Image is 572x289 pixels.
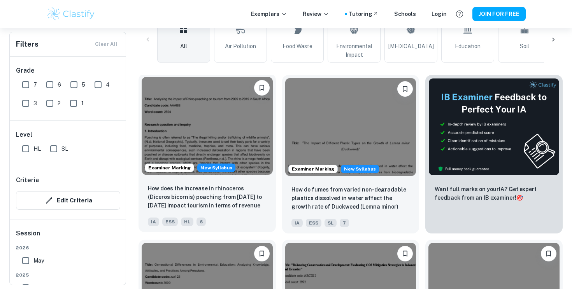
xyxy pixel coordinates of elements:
[453,7,466,21] button: Help and Feedback
[472,7,526,21] button: JOIN FOR FREE
[282,42,312,50] span: Food Waste
[428,78,560,176] img: Thumbnail
[341,165,379,173] span: New Syllabus
[306,219,321,227] span: ESS
[520,42,529,50] span: Soil
[254,80,270,96] button: Please log in to bookmark exemplars
[340,219,349,227] span: 7
[16,244,120,251] span: 2026
[303,10,329,18] p: Review
[33,256,44,265] span: May
[16,66,120,75] h6: Grade
[180,42,187,50] span: All
[162,218,178,226] span: ESS
[455,42,481,50] span: Education
[291,185,410,212] p: How do fumes from varied non-degradable plastics dissolved in water affect the growth rate of Duc...
[181,218,193,226] span: HL
[145,164,194,171] span: Examiner Marking
[16,272,120,279] span: 2025
[82,80,85,89] span: 5
[397,246,413,261] button: Please log in to bookmark exemplars
[33,99,37,108] span: 3
[397,81,413,97] button: Please log in to bookmark exemplars
[291,219,303,227] span: IA
[349,10,379,18] a: Tutoring
[251,10,287,18] p: Exemplars
[541,246,556,261] button: Please log in to bookmark exemplars
[197,218,206,226] span: 6
[148,184,267,211] p: How does the increase in rhinoceros (Diceros bicornis) poaching from 2011 to 2021 impact tourism ...
[33,80,37,89] span: 7
[81,99,84,108] span: 1
[432,10,447,18] a: Login
[33,144,41,153] span: HL
[61,144,68,153] span: SL
[46,6,96,22] img: Clastify logo
[197,164,235,172] span: New Syllabus
[425,75,563,233] a: ThumbnailWant full marks on yourIA? Get expert feedback from an IB examiner!
[16,176,39,185] h6: Criteria
[16,39,39,50] h6: Filters
[388,42,434,50] span: [MEDICAL_DATA]
[516,195,523,201] span: 🎯
[197,164,235,172] div: Starting from the May 2026 session, the ESS IA requirements have changed. We created this exempla...
[58,80,61,89] span: 6
[16,229,120,244] h6: Session
[285,78,416,176] img: ESS IA example thumbnail: How do fumes from varied non-degradable
[435,185,553,202] p: Want full marks on your IA ? Get expert feedback from an IB examiner!
[225,42,256,50] span: Air Pollution
[282,75,419,233] a: Examiner MarkingStarting from the May 2026 session, the ESS IA requirements have changed. We crea...
[341,165,379,173] div: Starting from the May 2026 session, the ESS IA requirements have changed. We created this exempla...
[16,191,120,210] button: Edit Criteria
[289,165,337,172] span: Examiner Marking
[16,130,120,139] h6: Level
[139,75,276,233] a: Examiner MarkingStarting from the May 2026 session, the ESS IA requirements have changed. We crea...
[148,218,159,226] span: IA
[394,10,416,18] a: Schools
[106,80,110,89] span: 4
[254,246,270,261] button: Please log in to bookmark exemplars
[331,42,377,59] span: Environmental Impact
[142,77,273,175] img: ESS IA example thumbnail: How does the increase in rhinoceros (Dic
[325,219,337,227] span: SL
[58,99,61,108] span: 2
